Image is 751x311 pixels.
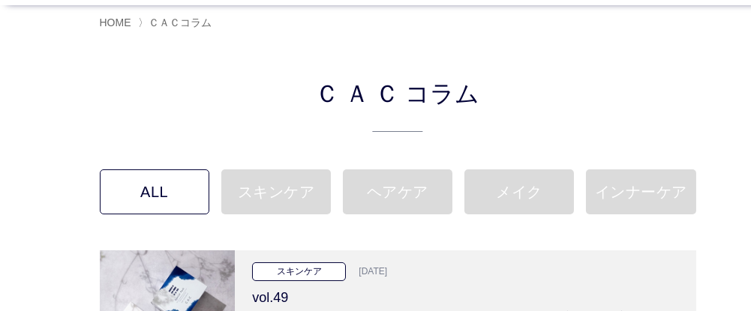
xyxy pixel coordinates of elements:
[252,262,346,281] p: スキンケア
[464,169,574,214] a: メイク
[100,74,696,132] h2: ＣＡＣ
[586,169,695,214] a: インナーケア
[350,264,387,280] p: [DATE]
[406,74,480,110] span: コラム
[138,16,215,30] li: 〉
[149,16,212,28] a: ＣＡＣコラム
[343,169,452,214] a: ヘアケア
[100,16,131,28] a: HOME
[221,169,331,214] a: スキンケア
[100,169,209,214] a: ALL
